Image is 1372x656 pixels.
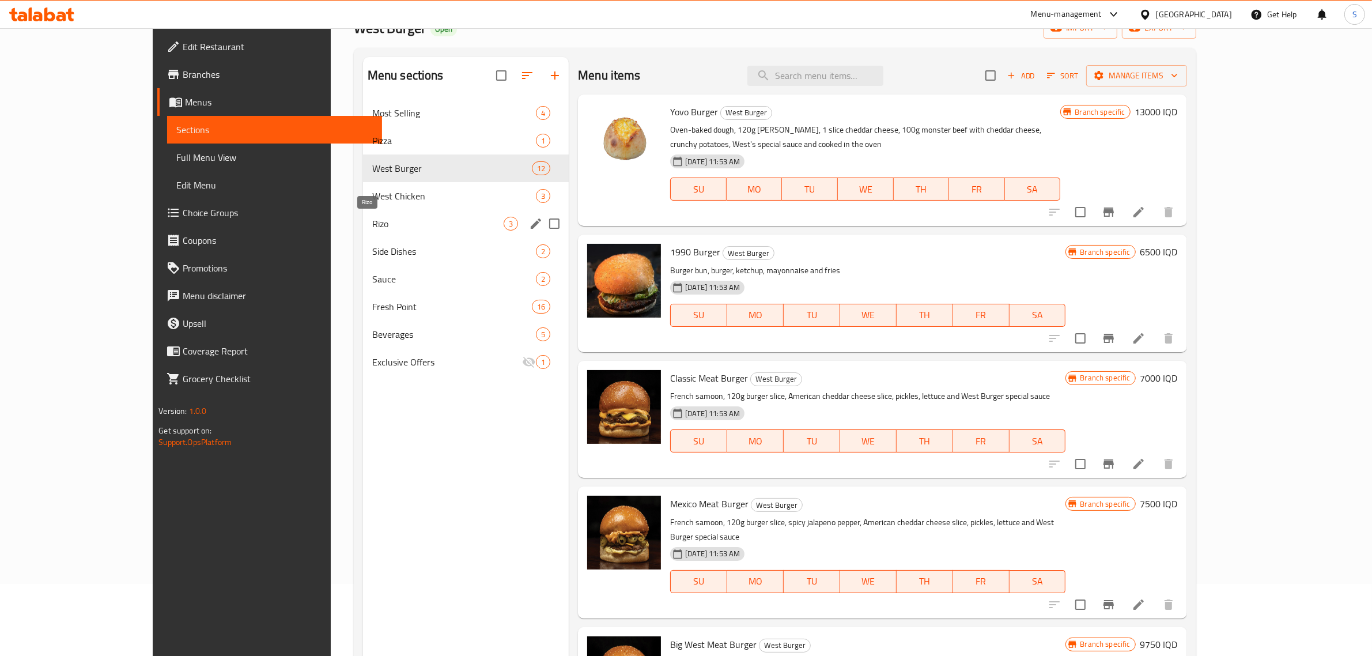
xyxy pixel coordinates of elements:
a: Full Menu View [167,144,382,171]
button: Branch-specific-item [1095,198,1122,226]
span: SA [1010,181,1056,198]
span: Mexico Meat Burger [670,495,749,512]
span: FR [958,433,1005,450]
span: West Burger [751,372,802,386]
span: TH [901,307,948,323]
div: Rizo3edit [363,210,569,237]
div: West Burger [723,246,774,260]
span: TH [901,573,948,590]
div: West Chicken3 [363,182,569,210]
span: Promotions [183,261,373,275]
span: WE [845,307,892,323]
span: 3 [504,218,517,229]
p: French samoon, 120g burger slice, spicy jalapeno pepper, American cheddar cheese slice, pickles, ... [670,515,1065,544]
span: SU [675,573,723,590]
div: Fresh Point [372,300,532,314]
a: Coupons [157,227,382,254]
button: MO [727,304,784,327]
span: Select to update [1068,200,1093,224]
div: West Burger [759,639,811,653]
span: [DATE] 11:53 AM [681,408,744,419]
div: Open [430,22,457,36]
img: Yovo Burger [587,104,661,178]
span: Select to update [1068,326,1093,350]
span: MO [732,433,779,450]
span: FR [958,573,1005,590]
h2: Menu items [578,67,641,84]
button: MO [727,570,784,593]
div: West Burger [750,372,802,386]
span: Menu disclaimer [183,289,373,303]
div: Fresh Point16 [363,293,569,321]
div: West Burger [751,498,803,512]
div: [GEOGRAPHIC_DATA] [1156,8,1232,21]
span: Edit Restaurant [183,40,373,54]
span: SA [1014,573,1061,590]
div: items [536,272,550,286]
button: FR [953,570,1010,593]
nav: Menu sections [363,95,569,380]
a: Edit menu item [1132,598,1146,612]
button: Sort [1044,67,1082,85]
button: TH [897,429,953,453]
span: Grocery Checklist [183,372,373,386]
a: Branches [157,61,382,88]
h2: Menu sections [368,67,444,84]
div: Pizza1 [363,127,569,154]
button: Add [1003,67,1040,85]
span: Rizo [372,217,504,231]
span: MO [732,307,779,323]
button: SA [1010,429,1066,453]
p: French samoon, 120g burger slice, American cheddar cheese slice, pickles, lettuce and West Burger... [670,389,1065,404]
button: SU [670,178,727,201]
a: Menu disclaimer [157,282,382,310]
button: Add section [541,62,569,89]
div: Most Selling [372,106,536,120]
span: Select to update [1068,593,1093,617]
img: 1990 Burger [587,244,661,318]
button: FR [953,429,1010,453]
a: Choice Groups [157,199,382,227]
button: WE [840,570,897,593]
span: Add [1006,69,1037,82]
a: Upsell [157,310,382,337]
div: Sauce2 [363,265,569,293]
span: Select all sections [489,63,513,88]
span: Add item [1003,67,1040,85]
button: edit [527,215,545,232]
span: Classic Meat Burger [670,370,748,387]
p: Oven-baked dough, 120g [PERSON_NAME], 1 slice cheddar cheese, 100g monster beef with cheddar chee... [670,123,1060,152]
span: TU [788,433,836,450]
a: Edit Menu [167,171,382,199]
button: SU [670,570,727,593]
div: items [536,244,550,258]
a: Sections [167,116,382,144]
div: Exclusive Offers1 [363,348,569,376]
a: Support.OpsPlatform [158,435,232,450]
span: Sections [176,123,373,137]
div: items [536,134,550,148]
span: S [1352,8,1357,21]
div: West Burger12 [363,154,569,182]
span: Select section [978,63,1003,88]
a: Grocery Checklist [157,365,382,393]
svg: Inactive section [522,355,536,369]
span: Get support on: [158,423,211,438]
div: Beverages5 [363,321,569,348]
a: Menus [157,88,382,116]
span: Select to update [1068,452,1093,476]
span: WE [845,433,892,450]
span: SU [675,433,723,450]
span: Sauce [372,272,536,286]
button: FR [953,304,1010,327]
button: SA [1005,178,1061,201]
span: West Burger [751,499,802,512]
span: Pizza [372,134,536,148]
span: Big West Meat Burger [670,636,757,653]
span: 16 [532,301,550,312]
span: SA [1014,433,1061,450]
span: West Burger [759,639,810,652]
span: Branch specific [1075,639,1135,650]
